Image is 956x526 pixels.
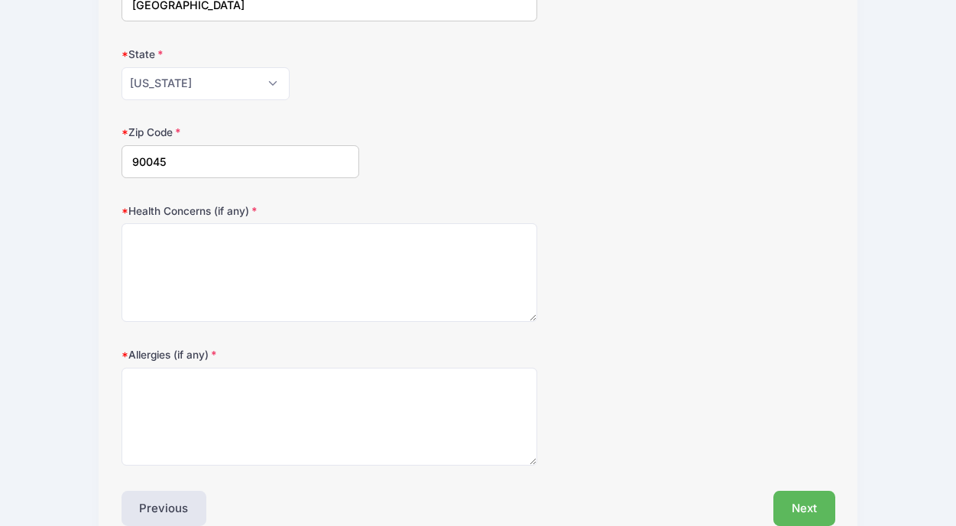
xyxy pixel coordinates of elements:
[773,491,835,526] button: Next
[122,145,359,178] input: xxxxx
[122,491,207,526] button: Previous
[122,347,359,362] label: Allergies (if any)
[122,47,359,62] label: State
[122,125,359,140] label: Zip Code
[122,203,359,219] label: Health Concerns (if any)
